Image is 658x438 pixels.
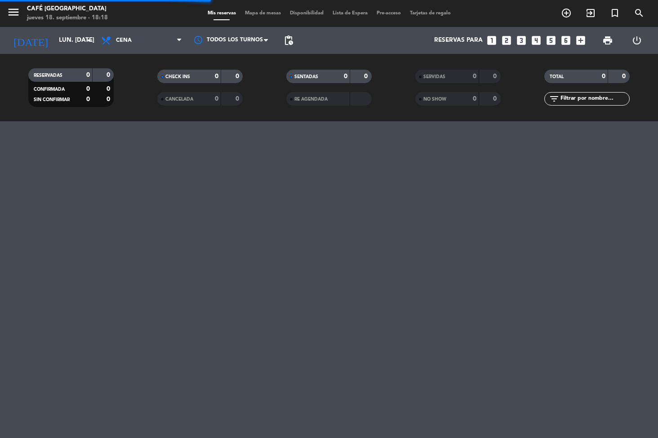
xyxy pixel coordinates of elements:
div: Café [GEOGRAPHIC_DATA] [27,4,108,13]
strong: 0 [107,72,112,78]
span: SERVIDAS [423,75,445,79]
i: looks_4 [530,35,542,46]
i: search [634,8,645,18]
strong: 0 [236,73,241,80]
strong: 0 [107,86,112,92]
span: NO SHOW [423,97,446,102]
div: LOG OUT [622,27,651,54]
i: add_box [575,35,587,46]
strong: 0 [215,96,218,102]
i: exit_to_app [585,8,596,18]
strong: 0 [473,73,476,80]
span: pending_actions [283,35,294,46]
span: Mis reservas [203,11,240,16]
strong: 0 [493,73,498,80]
i: add_circle_outline [561,8,572,18]
strong: 0 [86,96,90,102]
i: turned_in_not [609,8,620,18]
strong: 0 [236,96,241,102]
span: Disponibilidad [285,11,328,16]
i: menu [7,5,20,19]
strong: 0 [86,72,90,78]
i: arrow_drop_down [84,35,94,46]
span: CONFIRMADA [34,87,65,92]
button: menu [7,5,20,22]
i: looks_3 [516,35,527,46]
i: looks_6 [560,35,572,46]
i: looks_5 [545,35,557,46]
div: jueves 18. septiembre - 18:18 [27,13,108,22]
strong: 0 [86,86,90,92]
strong: 0 [622,73,627,80]
span: CHECK INS [165,75,190,79]
strong: 0 [215,73,218,80]
span: SENTADAS [294,75,318,79]
strong: 0 [473,96,476,102]
i: power_settings_new [631,35,642,46]
span: TOTAL [550,75,564,79]
i: looks_two [501,35,512,46]
span: Reservas para [434,37,483,44]
i: filter_list [549,93,560,104]
span: print [602,35,613,46]
span: CANCELADA [165,97,193,102]
strong: 0 [344,73,347,80]
strong: 0 [602,73,605,80]
span: Lista de Espera [328,11,372,16]
i: [DATE] [7,31,54,50]
strong: 0 [364,73,369,80]
input: Filtrar por nombre... [560,94,629,104]
span: RESERVADAS [34,73,62,78]
i: looks_one [486,35,498,46]
span: Pre-acceso [372,11,405,16]
span: SIN CONFIRMAR [34,97,70,102]
span: RE AGENDADA [294,97,328,102]
span: Mapa de mesas [240,11,285,16]
span: Tarjetas de regalo [405,11,455,16]
strong: 0 [493,96,498,102]
strong: 0 [107,96,112,102]
span: Cena [116,37,132,44]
